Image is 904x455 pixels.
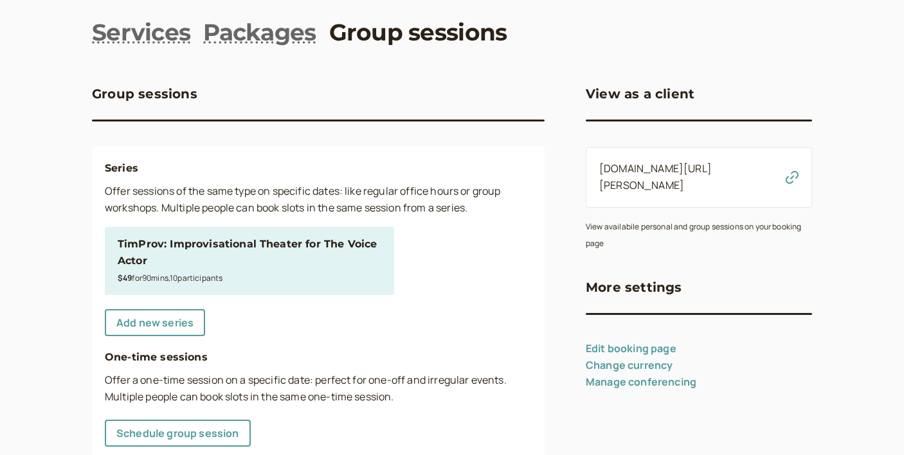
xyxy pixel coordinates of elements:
p: Offer sessions of the same type on specific dates: like regular office hours or group workshops. ... [105,183,532,217]
a: TimProv: Improvisational Theater for The Voice Actor$49for90mins,10participants [118,236,381,286]
a: Edit booking page [586,341,676,355]
a: [DOMAIN_NAME][URL][PERSON_NAME] [599,161,712,192]
div: TimProv: Improvisational Theater for The Voice Actor [118,236,381,269]
a: Group sessions [329,16,507,48]
a: Manage conferencing [586,375,696,389]
small: for 90 min s , 10 participant s [118,272,222,283]
a: Add new series [105,309,205,336]
p: Offer a one-time session on a specific date: perfect for one-off and irregular events. Multiple p... [105,372,532,406]
b: $49 [118,272,132,283]
h4: One-time sessions [105,349,532,366]
a: Schedule group session [105,420,251,447]
h3: Group sessions [92,84,197,104]
iframe: Chat Widget [840,393,904,455]
h3: View as a client [586,84,694,104]
a: Change currency [586,358,673,372]
small: View availabile personal and group sessions on your booking page [586,221,801,249]
a: Services [92,16,190,48]
h4: Series [105,160,532,177]
h3: More settings [586,277,682,298]
a: Packages [203,16,316,48]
